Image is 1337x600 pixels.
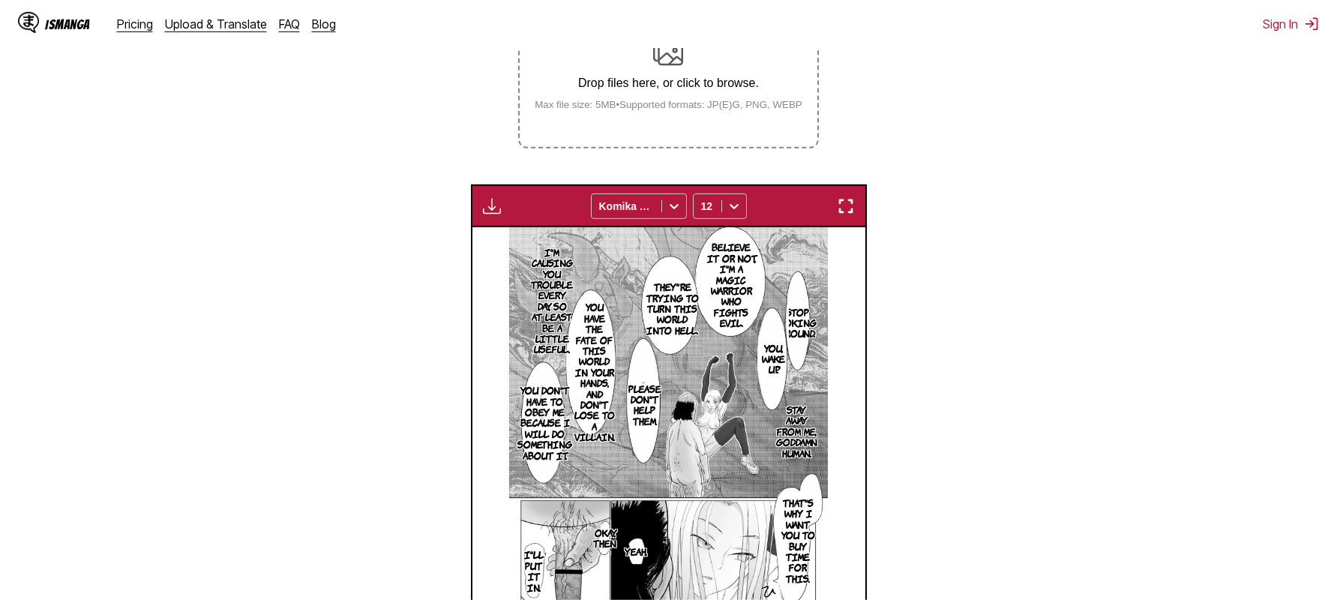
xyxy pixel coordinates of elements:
[521,546,547,595] p: I'll put it in.
[523,76,814,90] p: Drop files here, or click to browse.
[642,278,703,338] p: They're trying to turn this world into hell.
[622,543,650,559] p: Yeah.
[279,16,300,31] a: FAQ
[590,524,619,552] p: Okay, then
[757,340,789,378] p: You, wake up.
[777,494,820,586] p: That's why I want you to buy time for this.
[571,298,618,445] p: You have the fate of this world in your hands, and don't lose to a villain.
[312,16,336,31] a: Blog
[775,304,820,342] p: Stop joking around.
[702,238,761,331] p: Believe it or not, I'm a magic warrior who fights evil.
[514,382,575,463] p: You don't have to obey me because I will do something about it.
[18,12,39,33] img: IsManga Logo
[45,17,90,31] div: IsManga
[1304,16,1319,31] img: Sign out
[165,16,267,31] a: Upload & Translate
[18,12,117,36] a: IsManga LogoIsManga
[773,401,820,461] p: Stay away from me, goddamn human.
[483,197,501,215] img: Download translated images
[523,99,814,110] small: Max file size: 5MB • Supported formats: JP(E)G, PNG, WEBP
[528,244,576,358] p: I'm causing you trouble every day, so at least be a little useful.
[117,16,153,31] a: Pricing
[625,380,664,430] p: Please don't help them.
[1263,16,1319,31] button: Sign In
[837,197,855,215] img: Enter fullscreen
